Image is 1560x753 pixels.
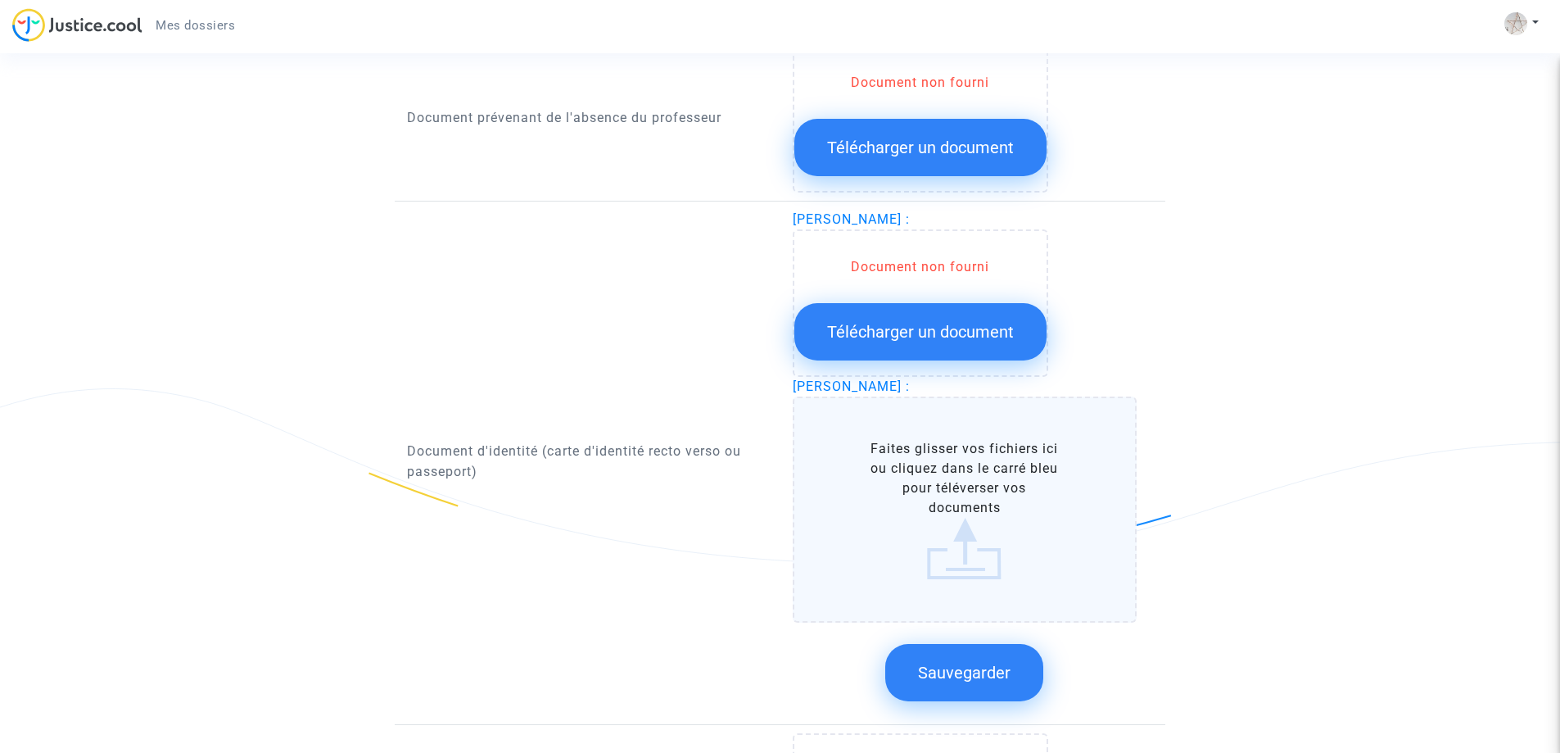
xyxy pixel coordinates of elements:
img: AAcHTtfghjjySLS5RXlrx-AqLF3t5lYRueK_xswRygd-FxE-oCI=s96-c [1504,12,1527,35]
a: Mes dossiers [142,13,248,38]
p: Document d'identité (carte d'identité recto verso ou passeport) [407,441,768,482]
button: Télécharger un document [794,303,1047,361]
p: Document prévenant de l'absence du professeur [407,107,768,128]
span: Sauvegarder [918,663,1011,683]
span: [PERSON_NAME] : [793,211,910,227]
button: Télécharger un document [794,119,1047,176]
span: Télécharger un document [827,138,1014,157]
img: jc-logo.svg [12,8,142,42]
div: Document non fourni [794,73,1047,93]
div: Document non fourni [794,257,1047,277]
button: Sauvegarder [885,644,1043,701]
span: [PERSON_NAME] : [793,379,910,394]
span: Mes dossiers [156,18,235,33]
span: Télécharger un document [827,322,1014,342]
